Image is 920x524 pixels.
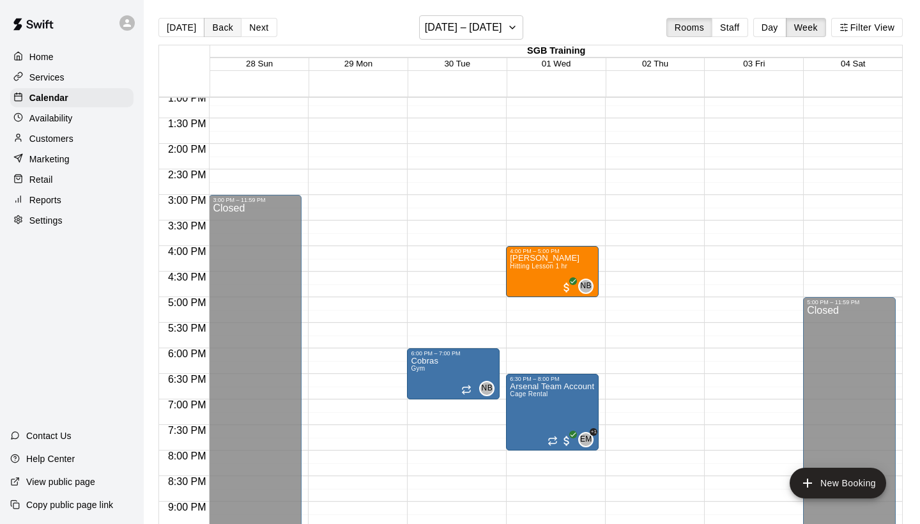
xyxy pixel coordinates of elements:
p: Calendar [29,91,68,104]
h6: [DATE] – [DATE] [425,19,502,36]
span: 6:00 PM [165,348,210,359]
span: 1:30 PM [165,118,210,129]
button: add [790,468,886,498]
a: Customers [10,129,134,148]
button: Day [753,18,786,37]
button: 30 Tue [444,59,470,68]
span: NB [482,382,493,395]
span: 2:30 PM [165,169,210,180]
span: 5:00 PM [165,297,210,308]
button: 04 Sat [841,59,866,68]
span: All customers have paid [560,281,573,294]
button: 29 Mon [344,59,372,68]
span: EM [580,433,592,446]
span: 1:00 PM [165,93,210,104]
a: Retail [10,170,134,189]
span: 7:00 PM [165,399,210,410]
p: Help Center [26,452,75,465]
span: 3:30 PM [165,220,210,231]
a: Home [10,47,134,66]
button: 01 Wed [542,59,571,68]
span: 8:00 PM [165,451,210,461]
span: Eddy Milian & 1 other [583,432,594,447]
span: +1 [590,428,597,436]
a: Settings [10,211,134,230]
p: View public page [26,475,95,488]
button: Rooms [666,18,712,37]
span: Recurring event [548,436,558,446]
span: 7:30 PM [165,425,210,436]
p: Services [29,71,65,84]
a: Availability [10,109,134,128]
p: Customers [29,132,73,145]
button: Filter View [831,18,903,37]
p: Reports [29,194,61,206]
div: 6:00 PM – 7:00 PM: Cobras [407,348,500,399]
button: 02 Thu [642,59,668,68]
p: Copy public page link [26,498,113,511]
a: Reports [10,190,134,210]
span: 3:00 PM [165,195,210,206]
p: Contact Us [26,429,72,442]
button: [DATE] [158,18,204,37]
span: 9:00 PM [165,502,210,512]
span: Nate Betances [484,381,494,396]
span: 2:00 PM [165,144,210,155]
button: Week [786,18,826,37]
a: Calendar [10,88,134,107]
span: 4:30 PM [165,272,210,282]
div: 6:00 PM – 7:00 PM [411,350,496,357]
span: NB [581,280,592,293]
button: [DATE] – [DATE] [419,15,523,40]
span: Recurring event [461,385,471,395]
button: Staff [712,18,748,37]
button: Next [241,18,277,37]
p: Home [29,50,54,63]
a: Marketing [10,150,134,169]
div: 6:30 PM – 8:00 PM [510,376,595,382]
button: 03 Fri [743,59,765,68]
div: SGB Training [210,45,902,58]
p: Availability [29,112,73,125]
span: All customers have paid [560,435,573,447]
span: Hitting Lesson 1 hr [510,263,567,270]
p: Retail [29,173,53,186]
span: 8:30 PM [165,476,210,487]
div: Eddy Milian [578,432,594,447]
span: Nate Betances [583,279,594,294]
button: Back [204,18,241,37]
button: 28 Sun [246,59,273,68]
div: 3:00 PM – 11:59 PM [213,197,298,203]
span: 6:30 PM [165,374,210,385]
div: Nate Betances [479,381,494,396]
span: Cage Rental [510,390,548,397]
div: Nate Betances [578,279,594,294]
div: 5:00 PM – 11:59 PM [807,299,892,305]
span: 4:00 PM [165,246,210,257]
div: 4:00 PM – 5:00 PM: Hitting Lesson 1 hr [506,246,599,297]
a: Services [10,68,134,87]
p: Marketing [29,153,70,166]
div: 6:30 PM – 8:00 PM: Cage Rental [506,374,599,451]
span: Gym [411,365,425,372]
p: Settings [29,214,63,227]
span: 5:30 PM [165,323,210,334]
div: 4:00 PM – 5:00 PM [510,248,595,254]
